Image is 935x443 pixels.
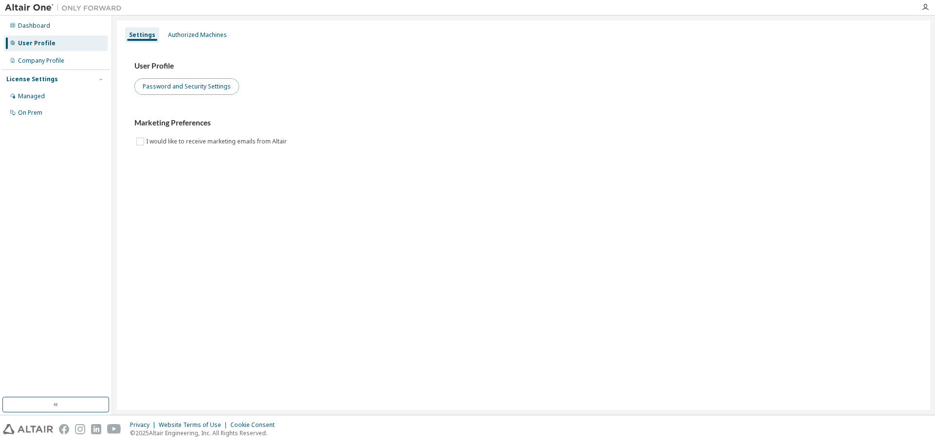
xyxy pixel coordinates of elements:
img: facebook.svg [59,424,69,434]
div: Website Terms of Use [159,421,230,429]
div: Managed [18,92,45,100]
p: © 2025 Altair Engineering, Inc. All Rights Reserved. [130,429,280,437]
img: instagram.svg [75,424,85,434]
div: License Settings [6,75,58,83]
img: altair_logo.svg [3,424,53,434]
div: Dashboard [18,22,50,30]
div: User Profile [18,39,56,47]
div: Settings [129,31,155,39]
img: youtube.svg [107,424,121,434]
div: Cookie Consent [230,421,280,429]
img: Altair One [5,3,127,13]
div: Authorized Machines [168,31,227,39]
div: Company Profile [18,57,64,65]
div: Privacy [130,421,159,429]
h3: Marketing Preferences [134,118,913,128]
h3: User Profile [134,61,913,71]
img: linkedin.svg [91,424,101,434]
button: Password and Security Settings [134,78,239,95]
div: On Prem [18,109,42,117]
label: I would like to receive marketing emails from Altair [146,136,289,147]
